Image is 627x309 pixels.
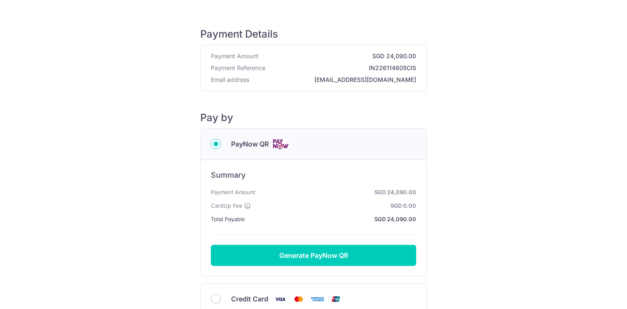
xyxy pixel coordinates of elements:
[200,111,427,124] h5: Pay by
[211,139,416,149] div: PayNow QR Cards logo
[211,170,416,180] h6: Summary
[309,294,326,304] img: American Express
[211,294,416,304] div: Credit Card Visa Mastercard American Express Union Pay
[211,187,255,197] span: Payment Amount
[211,76,249,84] span: Email address
[269,64,416,72] strong: IN226114605CIS
[272,294,289,304] img: Visa
[231,139,269,149] span: PayNow QR
[211,214,245,224] span: Total Payable
[290,294,307,304] img: Mastercard
[211,201,243,211] span: CardUp Fee
[211,64,265,72] span: Payment Reference
[272,139,289,149] img: Cards logo
[254,201,416,211] strong: SGD 0.00
[259,187,416,197] strong: SGD 24,090.00
[248,214,416,224] strong: SGD 24,090.00
[253,76,416,84] strong: [EMAIL_ADDRESS][DOMAIN_NAME]
[231,294,268,304] span: Credit Card
[200,28,427,41] h5: Payment Details
[211,52,259,60] span: Payment Amount
[262,52,416,60] strong: SGD 24,090.00
[211,245,416,266] button: Generate PayNow QR
[327,294,344,304] img: Union Pay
